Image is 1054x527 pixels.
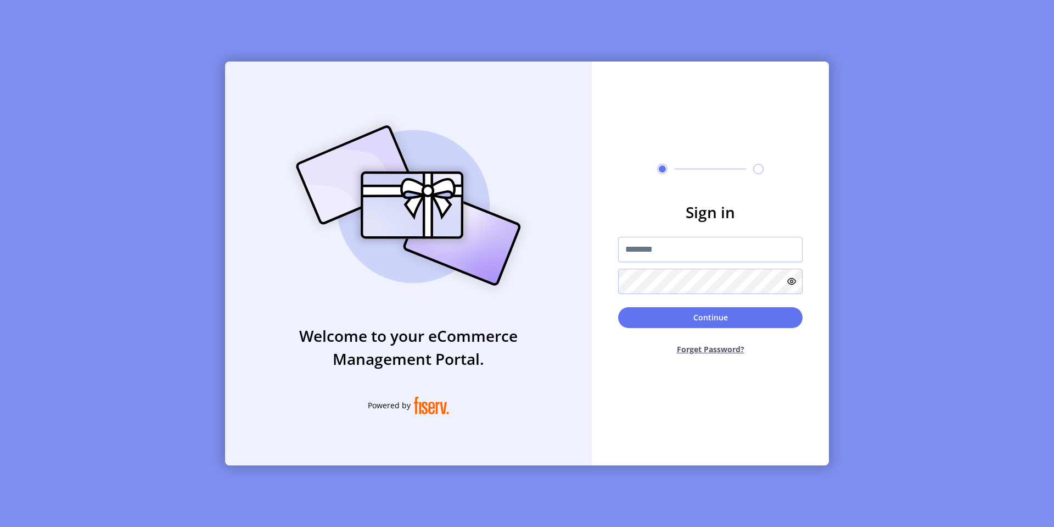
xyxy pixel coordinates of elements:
button: Forget Password? [618,335,803,364]
button: Continue [618,307,803,328]
h3: Sign in [618,201,803,224]
img: card_Illustration.svg [279,113,537,298]
h3: Welcome to your eCommerce Management Portal. [225,324,592,370]
span: Powered by [368,400,411,411]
